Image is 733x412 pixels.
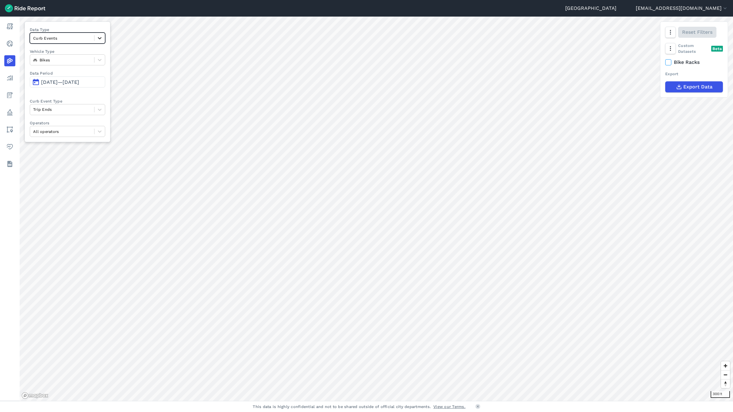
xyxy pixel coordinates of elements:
button: [EMAIL_ADDRESS][DOMAIN_NAME] [636,5,728,12]
a: Analyze [4,72,15,84]
div: Beta [711,46,723,52]
label: Data Type [30,27,105,33]
div: 3000 ft [711,391,730,398]
button: [DATE]—[DATE] [30,76,105,87]
button: Export Data [665,81,723,92]
a: Heatmaps [4,55,15,66]
a: Areas [4,124,15,135]
a: Datasets [4,158,15,169]
label: Vehicle Type [30,49,105,54]
img: Ride Report [5,4,45,12]
button: Zoom in [721,361,730,370]
button: Reset Filters [678,27,716,38]
label: Operators [30,120,105,126]
label: Data Period [30,70,105,76]
div: Custom Datasets [665,43,723,54]
button: Reset bearing to north [721,379,730,388]
span: Reset Filters [682,29,712,36]
a: View our Terms. [433,404,466,410]
a: Policy [4,107,15,118]
a: Fees [4,90,15,101]
span: [DATE]—[DATE] [41,79,79,85]
a: [GEOGRAPHIC_DATA] [565,5,616,12]
canvas: Map [20,17,733,401]
label: Curb Event Type [30,98,105,104]
a: Report [4,21,15,32]
span: Export Data [683,83,712,91]
div: Export [665,71,723,77]
a: Realtime [4,38,15,49]
button: Zoom out [721,370,730,379]
label: Bike Racks [665,59,723,66]
a: Mapbox logo [21,392,48,399]
a: Health [4,141,15,152]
